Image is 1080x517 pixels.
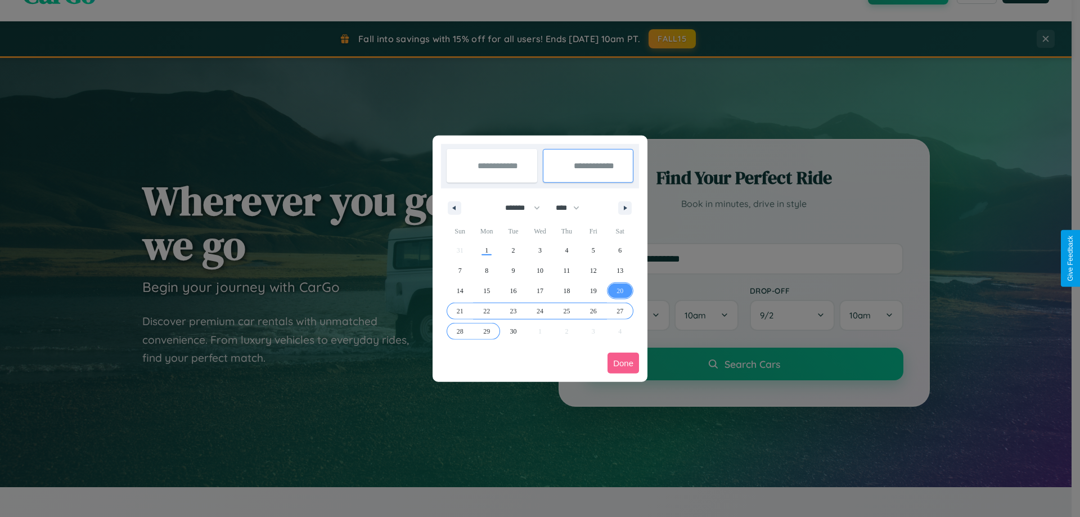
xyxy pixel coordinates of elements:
[483,321,490,341] span: 29
[553,281,580,301] button: 18
[580,260,606,281] button: 12
[483,301,490,321] span: 22
[590,301,597,321] span: 26
[580,281,606,301] button: 19
[538,240,542,260] span: 3
[500,301,526,321] button: 23
[447,321,473,341] button: 28
[500,222,526,240] span: Tue
[553,301,580,321] button: 25
[526,301,553,321] button: 24
[607,301,633,321] button: 27
[607,260,633,281] button: 13
[447,260,473,281] button: 7
[526,260,553,281] button: 10
[500,240,526,260] button: 2
[607,240,633,260] button: 6
[553,240,580,260] button: 4
[473,260,499,281] button: 8
[537,301,543,321] span: 24
[473,321,499,341] button: 29
[510,321,517,341] span: 30
[510,281,517,301] span: 16
[457,301,463,321] span: 21
[500,260,526,281] button: 9
[500,321,526,341] button: 30
[580,301,606,321] button: 26
[447,222,473,240] span: Sun
[447,281,473,301] button: 14
[526,281,553,301] button: 17
[607,281,633,301] button: 20
[447,301,473,321] button: 21
[590,281,597,301] span: 19
[483,281,490,301] span: 15
[457,321,463,341] span: 28
[1066,236,1074,281] div: Give Feedback
[473,240,499,260] button: 1
[553,260,580,281] button: 11
[592,240,595,260] span: 5
[512,260,515,281] span: 9
[616,260,623,281] span: 13
[473,281,499,301] button: 15
[526,240,553,260] button: 3
[526,222,553,240] span: Wed
[616,301,623,321] span: 27
[618,240,622,260] span: 6
[485,240,488,260] span: 1
[537,260,543,281] span: 10
[565,240,568,260] span: 4
[564,260,570,281] span: 11
[580,222,606,240] span: Fri
[473,301,499,321] button: 22
[580,240,606,260] button: 5
[607,353,639,374] button: Done
[473,222,499,240] span: Mon
[457,281,463,301] span: 14
[616,281,623,301] span: 20
[607,222,633,240] span: Sat
[590,260,597,281] span: 12
[537,281,543,301] span: 17
[500,281,526,301] button: 16
[553,222,580,240] span: Thu
[485,260,488,281] span: 8
[458,260,462,281] span: 7
[512,240,515,260] span: 2
[510,301,517,321] span: 23
[563,301,570,321] span: 25
[563,281,570,301] span: 18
